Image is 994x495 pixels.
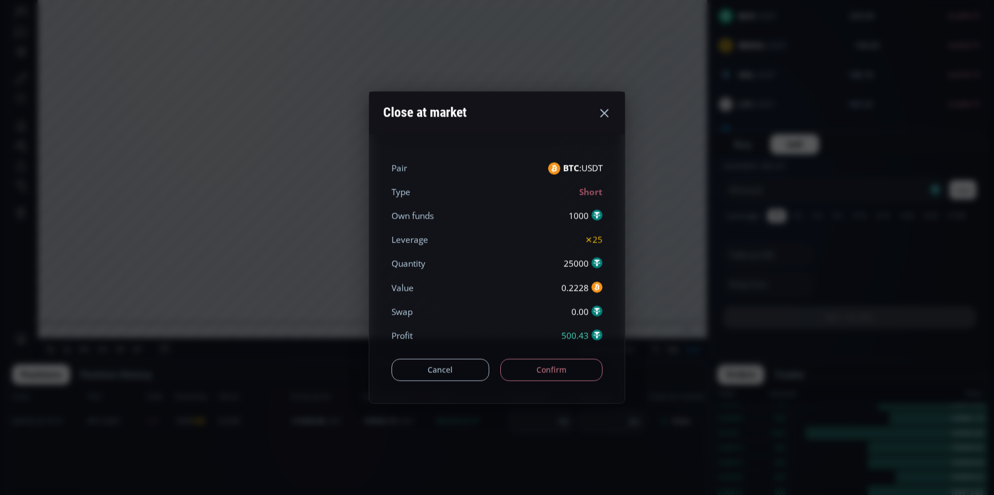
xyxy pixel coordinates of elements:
[255,27,260,36] div: C
[585,234,603,246] div: ✕25
[391,210,434,223] div: Own funds
[91,446,101,455] div: 1m
[679,446,694,455] div: auto
[675,440,698,461] div: Toggle Auto Scale
[561,329,603,342] div: 500.43
[391,257,425,270] div: Quantity
[391,305,413,318] div: Swap
[149,440,167,461] div: Go to
[64,40,78,48] div: 9.75
[564,257,603,270] div: 25000
[109,446,118,455] div: 5d
[150,6,183,15] div: Compare
[54,26,66,36] div: 1
[391,358,489,381] button: Cancel
[93,6,103,15] div: 1 m
[563,162,603,175] span: :USDT
[26,414,31,429] div: Hide Drawings Toolbar
[10,148,19,159] div: 
[391,186,410,199] div: Type
[569,210,603,223] div: 1000
[132,27,166,36] div: 110059.14
[579,186,603,198] b: Short
[661,446,671,455] div: log
[391,329,413,342] div: Profit
[208,6,242,15] div: Indicators
[218,27,252,36] div: 109961.69
[571,305,603,318] div: 0.00
[500,358,603,381] button: Confirm
[298,27,352,36] div: −48.72 (−0.04%)
[574,446,627,455] span: 22:16:43 (UTC)
[213,27,217,36] div: L
[66,26,99,36] div: Bitcoin
[40,446,48,455] div: 5y
[383,99,466,127] div: Close at market
[72,446,83,455] div: 3m
[175,27,209,36] div: 110059.14
[657,440,675,461] div: Toggle Log Scale
[56,446,64,455] div: 1y
[125,446,134,455] div: 1d
[391,234,428,246] div: Leverage
[36,26,54,36] div: BTC
[126,27,132,36] div: O
[391,162,407,175] div: Pair
[563,163,579,174] b: BTC
[570,440,631,461] button: 22:16:43 (UTC)
[561,281,603,294] div: 0.2228
[391,281,414,294] div: Value
[260,27,294,36] div: 109976.27
[170,27,175,36] div: H
[36,40,60,48] div: Volume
